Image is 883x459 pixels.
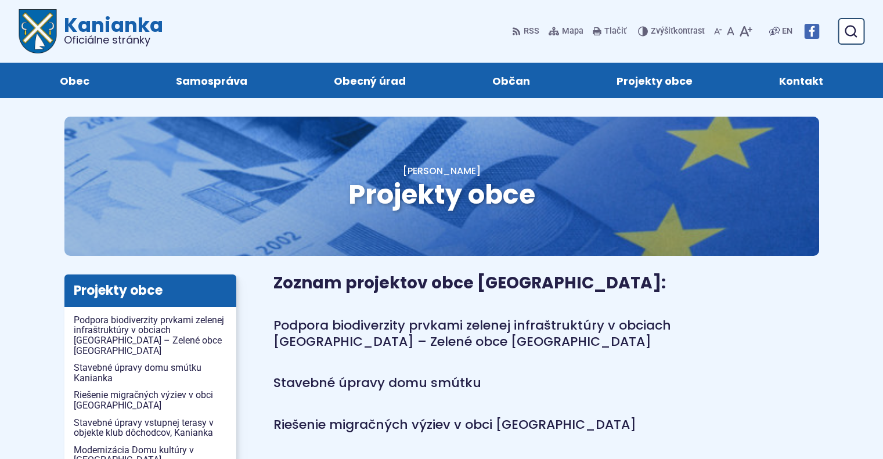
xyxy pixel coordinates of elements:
[64,35,163,45] span: Oficiálne stránky
[19,9,163,53] a: Logo Kanianka, prejsť na domovskú stránku.
[779,63,823,98] span: Kontakt
[604,27,626,37] span: Tlačiť
[64,414,236,442] a: Stavebné úpravy vstupnej terasy v objekte klub dôchodcov, Kanianka
[512,19,542,44] a: RSS
[74,312,227,359] span: Podpora biodiverzity prvkami zelenej infraštruktúry v obciach [GEOGRAPHIC_DATA] – Zelené obce [GE...
[273,415,636,433] a: Riešenie migračných výziev v obci [GEOGRAPHIC_DATA]
[74,359,227,386] span: Stavebné úpravy domu smútku Kanianka
[638,19,707,44] button: Zvýšiťkontrast
[64,359,236,386] a: Stavebné úpravy domu smútku Kanianka
[64,386,236,414] a: Riešenie migračných výziev v obci [GEOGRAPHIC_DATA]
[64,312,236,359] a: Podpora biodiverzity prvkami zelenej infraštruktúry v obciach [GEOGRAPHIC_DATA] – Zelené obce [GE...
[302,63,437,98] a: Obecný úrad
[651,26,673,36] span: Zvýšiť
[737,19,755,44] button: Zväčšiť veľkosť písma
[144,63,279,98] a: Samospráva
[403,164,481,178] a: [PERSON_NAME]
[334,63,406,98] span: Obecný úrad
[176,63,247,98] span: Samospráva
[273,272,666,294] span: Zoznam projektov obce [GEOGRAPHIC_DATA]:
[273,316,671,350] a: Podpora biodiverzity prvkami zelenej infraštruktúry v obciach [GEOGRAPHIC_DATA] – Zelené obce [GE...
[19,9,57,53] img: Prejsť na domovskú stránku
[725,19,737,44] button: Nastaviť pôvodnú veľkosť písma
[782,24,792,38] span: EN
[28,63,121,98] a: Obec
[804,24,819,39] img: Prejsť na Facebook stránku
[64,274,236,307] h3: Projekty obce
[461,63,562,98] a: Občan
[57,15,163,45] span: Kanianka
[748,63,855,98] a: Kontakt
[617,63,693,98] span: Projekty obce
[74,414,227,442] span: Stavebné úpravy vstupnej terasy v objekte klub dôchodcov, Kanianka
[651,27,705,37] span: kontrast
[492,63,530,98] span: Občan
[780,24,795,38] a: EN
[546,19,586,44] a: Mapa
[524,24,539,38] span: RSS
[74,386,227,414] span: Riešenie migračných výziev v obci [GEOGRAPHIC_DATA]
[273,374,481,392] a: Stavebné úpravy domu smútku
[712,19,725,44] button: Zmenšiť veľkosť písma
[585,63,725,98] a: Projekty obce
[562,24,583,38] span: Mapa
[590,19,629,44] button: Tlačiť
[348,176,535,213] span: Projekty obce
[60,63,89,98] span: Obec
